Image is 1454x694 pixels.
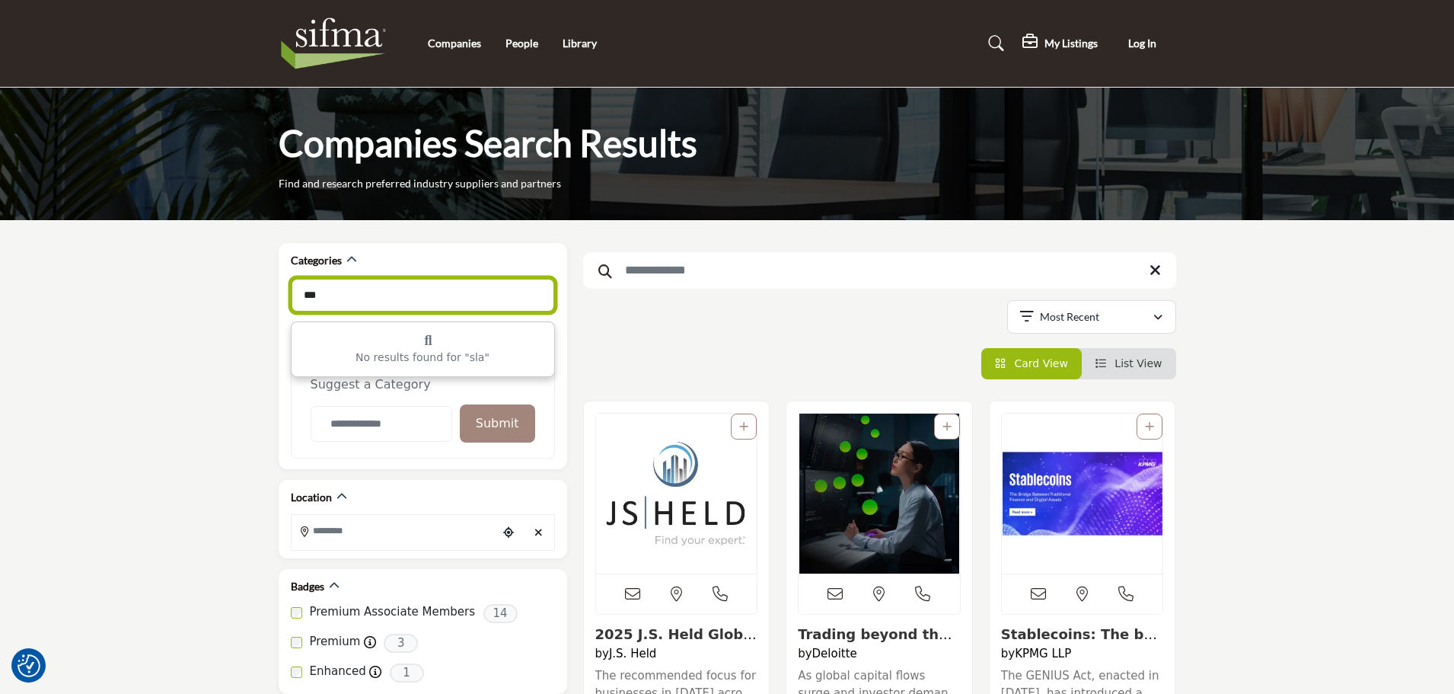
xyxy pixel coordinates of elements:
a: Deloitte [812,647,857,660]
a: View List [1095,357,1162,369]
a: View details about deloitte [799,414,960,574]
h2: Badges [291,579,324,594]
h3: 2025 J.S. Held Global Risk Report [595,626,758,643]
button: Consent Preferences [18,654,40,677]
a: Search [974,31,1014,56]
label: Premium Associate Members [310,603,476,621]
div: Choose your current location [497,517,520,549]
h4: by [1001,647,1164,660]
a: Library [563,37,597,50]
i: Open Contact Info [1118,587,1134,602]
input: Search Category [291,278,555,312]
span: Card View [1014,357,1067,369]
input: Search Location [292,517,497,546]
a: KPMG LLP [1015,647,1071,660]
span: List View [1114,357,1162,369]
a: Add To List For Resource [1145,421,1154,433]
input: Enhanced checkbox [291,667,302,678]
div: No results found for "sla" [292,322,554,376]
img: Trading beyond the bell: Strategic and operational impacts of 24/5 trading listing image [799,414,960,574]
li: List View [1082,348,1176,379]
h4: by [595,647,758,660]
h3: Trading beyond the bell: Strategic and operational impacts of 24/5 trading [798,626,961,643]
a: Add To List For Resource [942,421,952,433]
div: Clear search location [528,517,550,549]
div: My Listings [1022,34,1098,53]
p: Most Recent [1040,309,1099,325]
a: Add To List For Resource [739,421,748,433]
h2: Location [291,490,332,505]
span: Suggest a Category [311,377,431,392]
a: View details about kpmg-llp [1001,626,1157,659]
span: 3 [384,634,418,653]
span: 1 [390,664,424,683]
a: View Card [995,357,1068,369]
label: Premium [310,633,361,651]
img: Revisit consent button [18,654,40,677]
span: Log In [1128,37,1156,50]
p: Find and research preferred industry suppliers and partners [279,176,561,191]
a: View details about deloitte [798,626,952,659]
a: People [505,37,538,50]
input: Premium Associate Members checkbox [291,607,302,619]
button: Log In [1109,30,1176,58]
h1: Companies Search Results [279,120,697,167]
i: Open Contact Info [713,587,728,602]
img: Stablecoins: The bridge between traditional finance and digital assets listing image [1002,414,1163,574]
a: View details about js-held [595,626,757,659]
img: Site Logo [279,13,397,74]
img: 2025 J.S. Held Global Risk Report listing image [596,414,757,574]
input: Search Keyword [583,252,1176,289]
button: Most Recent [1007,300,1176,334]
li: Card View [981,348,1082,379]
a: View details about kpmg-llp [1002,414,1163,574]
a: Companies [428,37,481,50]
i: Open Contact Info [915,587,930,602]
button: Submit [460,405,535,443]
input: Category Name [311,406,452,442]
span: 14 [483,604,518,623]
h3: Stablecoins: The bridge between traditional finance and digital assets [1001,626,1164,643]
label: Enhanced [310,663,366,680]
h5: My Listings [1044,37,1098,50]
input: Premium checkbox [291,637,302,648]
a: View details about js-held [596,414,757,574]
h4: by [798,647,961,660]
a: J.S. Held [609,647,656,660]
h2: Categories [291,253,342,268]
